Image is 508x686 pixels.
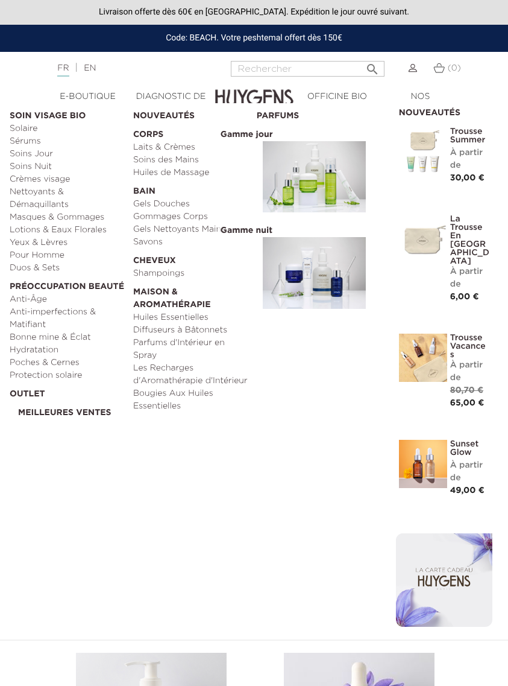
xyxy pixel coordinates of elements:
[450,486,484,495] span: 49,00 €
[450,359,489,384] div: À partir de
[450,215,489,265] a: La Trousse en [GEOGRAPHIC_DATA]
[263,141,366,212] img: routine_jour_banner.jpg
[379,91,462,116] a: Nos engagements
[448,64,461,72] span: (0)
[133,280,248,311] a: Maison & Aromathérapie
[133,141,248,154] a: Laits & Crèmes
[133,236,248,249] a: Savons
[10,148,125,160] a: Soins Jour
[133,167,248,179] a: Huiles de Massage
[450,127,489,144] a: Trousse Summer
[130,91,213,116] a: Diagnostic de peau
[10,249,125,262] a: Pour Homme
[133,324,248,337] a: Diffuseurs à Bâtonnets
[450,174,484,182] span: 30,00 €
[399,334,447,382] img: La Trousse vacances
[10,262,125,275] a: Duos & Sets
[257,122,372,218] a: Gamme jour
[10,275,125,293] a: Préoccupation beauté
[450,399,484,407] span: 65,00 €
[10,357,125,369] a: Poches & Cernes
[10,369,125,382] a: Protection solaire
[450,386,483,395] span: 80,70 €
[133,122,248,141] a: Corps
[57,64,69,77] a: FR
[215,70,293,113] img: Huygens
[10,237,125,249] a: Yeux & Lèvres
[362,57,383,74] button: 
[133,249,248,267] a: Cheveux
[133,154,248,167] a: Soins des Mains
[399,440,447,488] img: Sunset glow- un teint éclatant
[296,91,379,103] a: Officine Bio
[450,293,479,301] span: 6,00 €
[10,186,125,211] a: Nettoyants & Démaquillants
[218,129,276,140] span: Gamme jour
[450,334,489,359] a: Trousse Vacances
[133,311,248,324] a: Huiles Essentielles
[10,224,125,237] a: Lotions & Eaux Florales
[450,265,489,291] div: À partir de
[133,267,248,280] a: Shampoings
[450,459,489,484] div: À partir de
[133,362,248,387] a: Les Recharges d'Aromathérapie d'Intérieur
[10,293,125,306] a: Anti-Âge
[18,401,125,419] a: Meilleures Ventes
[257,104,372,122] a: Parfums
[10,160,125,173] a: Soins Nuit
[231,61,384,77] input: Rechercher
[399,215,447,263] img: La Trousse en Coton
[10,382,125,401] a: OUTLET
[46,91,130,103] a: E-Boutique
[257,218,372,314] a: Gamme nuit
[10,135,125,148] a: Sérums
[133,104,248,122] a: Nouveautés
[450,147,489,172] div: À partir de
[263,237,366,308] img: routine_nuit_banner.jpg
[399,127,447,176] img: Trousse Summer
[133,179,248,198] a: Bain
[399,104,489,118] h2: Nouveautés
[396,533,492,627] img: gift-card-fr1.png
[10,211,125,224] a: Masques & Gommages
[10,104,125,122] a: Soin Visage Bio
[133,387,248,413] a: Bougies Aux Huiles Essentielles
[450,440,489,457] a: Sunset Glow
[133,337,248,362] a: Parfums d'Intérieur en Spray
[133,198,248,211] a: Gels Douches
[10,306,125,331] a: Anti-imperfections & Matifiant
[133,211,248,223] a: Gommages Corps
[365,59,380,73] i: 
[10,122,125,135] a: Solaire
[218,225,275,236] span: Gamme nuit
[84,64,96,72] a: EN
[133,223,248,236] a: Gels Nettoyants Mains
[10,344,125,357] a: Hydratation
[51,61,202,75] div: |
[10,331,125,344] a: Bonne mine & Éclat
[10,173,125,186] a: Crèmes visage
